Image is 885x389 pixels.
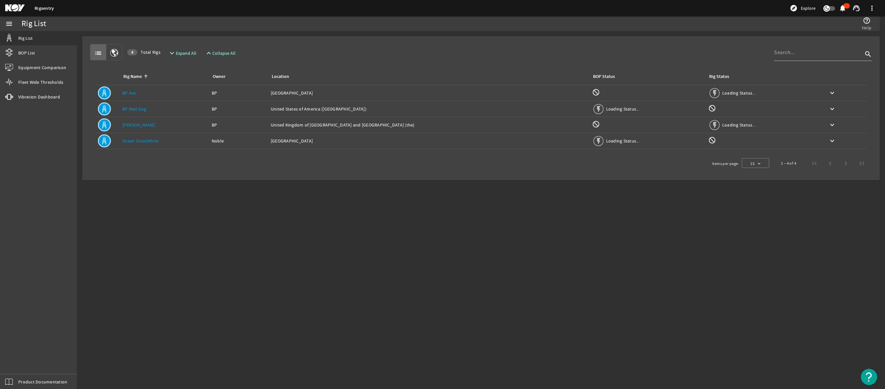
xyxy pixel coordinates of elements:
a: Ocean GreatWhite [122,138,159,144]
mat-icon: support_agent [852,4,860,12]
span: Total Rigs [127,49,160,55]
mat-icon: notifications [839,4,847,12]
button: Open Resource Center [861,369,877,385]
div: [GEOGRAPHIC_DATA] [271,90,587,96]
span: Loading Status... [606,106,639,112]
div: BP [212,90,266,96]
div: 4 [127,49,137,55]
mat-icon: keyboard_arrow_down [828,137,836,145]
mat-icon: explore [790,4,798,12]
input: Search... [774,49,863,56]
i: search [864,50,872,58]
mat-icon: vibration [5,93,13,101]
div: [GEOGRAPHIC_DATA] [271,138,587,144]
span: Equipment Comparison [18,64,66,71]
div: Owner [213,73,225,80]
mat-icon: help_outline [863,17,871,24]
div: Location [272,73,289,80]
mat-icon: BOP Monitoring not available for this rig [592,120,600,128]
div: Rig List [22,21,46,27]
span: Loading Status... [722,90,755,96]
mat-icon: Rig Monitoring not available for this rig [708,104,716,112]
div: 1 – 4 of 4 [781,160,796,167]
mat-icon: BOP Monitoring not available for this rig [592,88,600,96]
span: Loading Status... [722,122,755,128]
span: BOP List [18,50,35,56]
div: Noble [212,138,266,144]
button: Explore [787,3,818,13]
div: BOP Status [593,73,615,80]
div: Rig Status [709,73,729,80]
span: Fleet Wide Thresholds [18,79,63,85]
a: BP Mad Dog [122,106,146,112]
a: BP Ace [122,90,136,96]
div: United States of America ([GEOGRAPHIC_DATA]) [271,106,587,112]
mat-icon: list [94,49,102,57]
div: Location [271,73,584,80]
a: Rigsentry [35,5,54,11]
span: Rig List [18,35,33,41]
div: Rig Name [122,73,204,80]
mat-icon: keyboard_arrow_down [828,121,836,129]
mat-icon: expand_less [205,49,210,57]
a: [PERSON_NAME] [122,122,155,128]
div: Items per page: [712,160,739,167]
button: Expand All [165,47,199,59]
span: Product Documentation [18,379,67,385]
div: BP [212,122,266,128]
div: Owner [212,73,263,80]
span: Collapse All [212,50,236,56]
div: BP [212,106,266,112]
button: more_vert [864,0,880,16]
div: Rig Name [123,73,142,80]
mat-icon: keyboard_arrow_down [828,89,836,97]
span: Explore [801,5,816,11]
mat-icon: Rig Monitoring not available for this rig [708,136,716,144]
mat-icon: keyboard_arrow_down [828,105,836,113]
div: United Kingdom of [GEOGRAPHIC_DATA] and [GEOGRAPHIC_DATA] (the) [271,122,587,128]
button: Collapse All [202,47,238,59]
span: Expand All [176,50,196,56]
span: Loading Status... [606,138,639,144]
mat-icon: menu [5,20,13,28]
mat-icon: expand_more [168,49,173,57]
span: Help [862,24,871,31]
span: Vibration Dashboard [18,94,60,100]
